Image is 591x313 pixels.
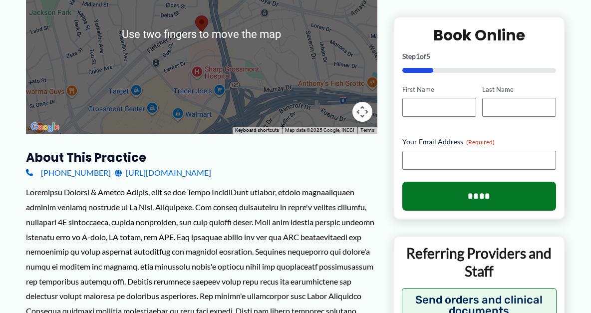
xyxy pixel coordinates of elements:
[28,121,61,134] a: Open this area in Google Maps (opens a new window)
[482,84,556,94] label: Last Name
[466,138,495,146] span: (Required)
[235,127,279,134] button: Keyboard shortcuts
[26,165,111,180] a: [PHONE_NUMBER]
[402,137,556,147] label: Your Email Address
[402,52,556,59] p: Step of
[402,244,557,281] p: Referring Providers and Staff
[402,25,556,44] h2: Book Online
[352,102,372,122] button: Map camera controls
[115,165,211,180] a: [URL][DOMAIN_NAME]
[360,127,374,133] a: Terms (opens in new tab)
[416,51,420,60] span: 1
[402,84,476,94] label: First Name
[28,121,61,134] img: Google
[426,51,430,60] span: 5
[285,127,354,133] span: Map data ©2025 Google, INEGI
[26,150,377,165] h3: About this practice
